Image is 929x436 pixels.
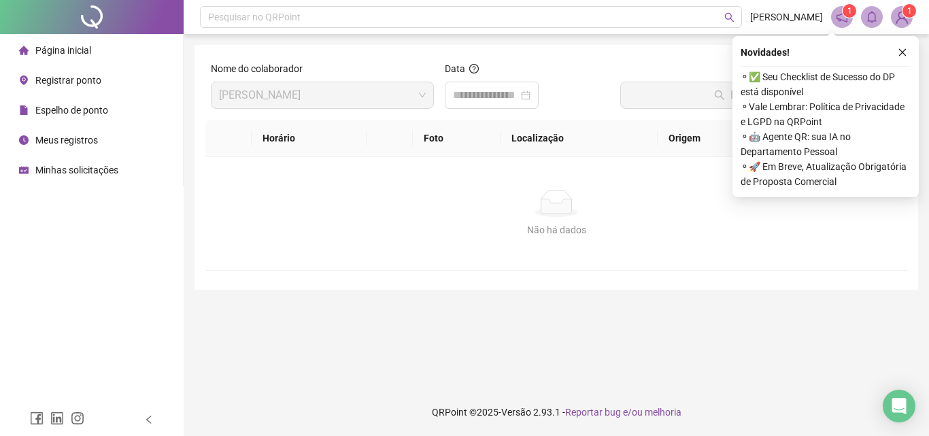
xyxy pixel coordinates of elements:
span: environment [19,76,29,85]
div: Não há dados [222,222,891,237]
th: Horário [252,120,367,157]
span: [PERSON_NAME] [750,10,823,24]
span: instagram [71,412,84,425]
span: question-circle [469,64,479,73]
img: 95294 [892,7,912,27]
span: 1 [907,6,912,16]
span: Página inicial [35,45,91,56]
span: Versão [501,407,531,418]
span: Data [445,63,465,74]
span: ⚬ Vale Lembrar: Política de Privacidade e LGPD na QRPoint [741,99,911,129]
th: Localização [501,120,658,157]
span: linkedin [50,412,64,425]
span: Reportar bug e/ou melhoria [565,407,681,418]
span: notification [836,11,848,23]
span: search [724,12,734,22]
span: bell [866,11,878,23]
button: Buscar registros [620,82,902,109]
div: Open Intercom Messenger [883,390,915,422]
span: Novidades ! [741,45,790,60]
sup: 1 [843,4,856,18]
span: schedule [19,165,29,175]
span: facebook [30,412,44,425]
span: 1 [847,6,852,16]
span: GILMARA DOS SANTOS BARROS [219,82,426,108]
span: ⚬ ✅ Seu Checklist de Sucesso do DP está disponível [741,69,911,99]
footer: QRPoint © 2025 - 2.93.1 - [184,388,929,436]
span: Meus registros [35,135,98,146]
th: Origem [658,120,771,157]
span: file [19,105,29,115]
span: left [144,415,154,424]
span: home [19,46,29,55]
span: ⚬ 🚀 Em Breve, Atualização Obrigatória de Proposta Comercial [741,159,911,189]
label: Nome do colaborador [211,61,311,76]
span: clock-circle [19,135,29,145]
span: Registrar ponto [35,75,101,86]
sup: Atualize o seu contato no menu Meus Dados [902,4,916,18]
span: ⚬ 🤖 Agente QR: sua IA no Departamento Pessoal [741,129,911,159]
th: Foto [413,120,501,157]
span: Espelho de ponto [35,105,108,116]
span: close [898,48,907,57]
span: Minhas solicitações [35,165,118,175]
